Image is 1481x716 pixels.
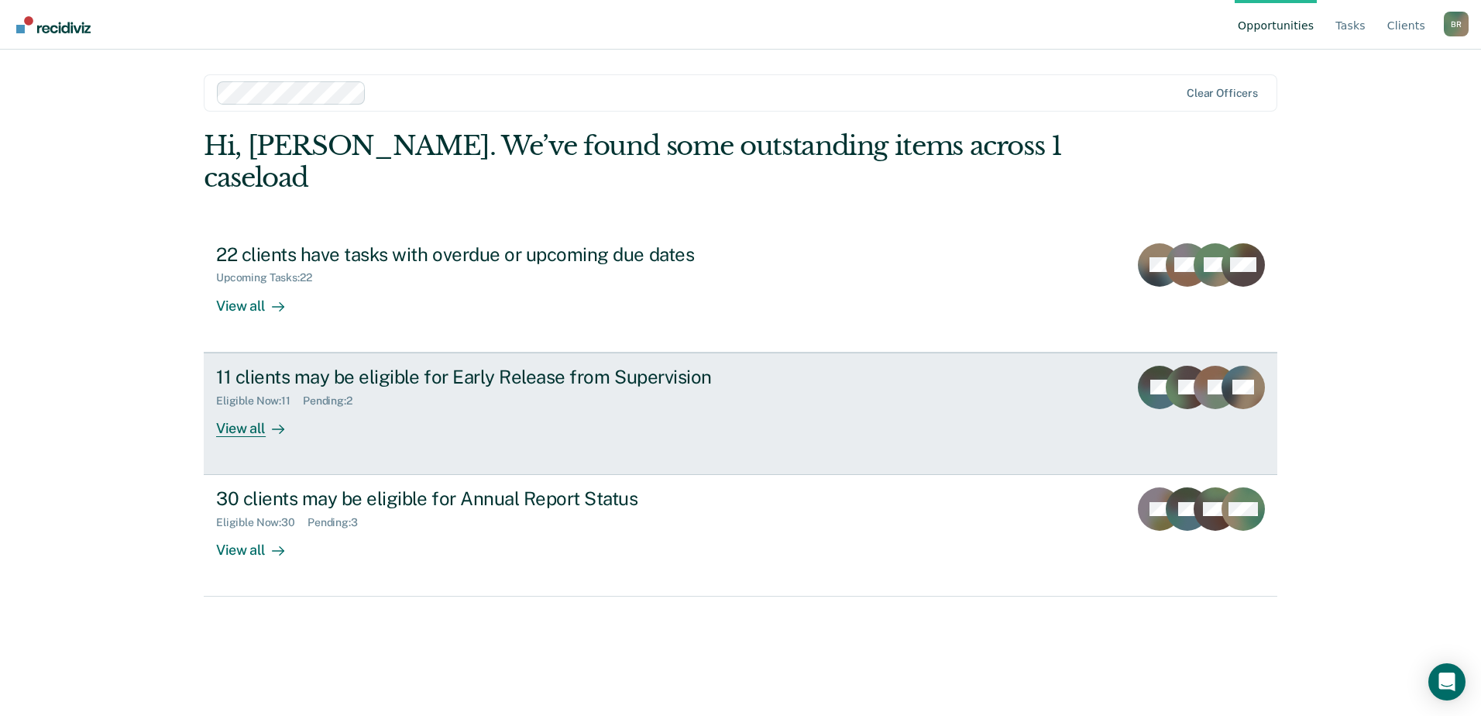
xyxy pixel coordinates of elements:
[216,529,303,559] div: View all
[216,394,303,408] div: Eligible Now : 11
[308,516,370,529] div: Pending : 3
[204,353,1277,475] a: 11 clients may be eligible for Early Release from SupervisionEligible Now:11Pending:2View all
[204,231,1277,353] a: 22 clients have tasks with overdue or upcoming due datesUpcoming Tasks:22View all
[1444,12,1469,36] div: B R
[216,366,760,388] div: 11 clients may be eligible for Early Release from Supervision
[216,407,303,437] div: View all
[16,16,91,33] img: Recidiviz
[204,475,1277,597] a: 30 clients may be eligible for Annual Report StatusEligible Now:30Pending:3View all
[216,516,308,529] div: Eligible Now : 30
[204,130,1063,194] div: Hi, [PERSON_NAME]. We’ve found some outstanding items across 1 caseload
[216,284,303,315] div: View all
[216,243,760,266] div: 22 clients have tasks with overdue or upcoming due dates
[1428,663,1466,701] div: Open Intercom Messenger
[216,271,325,284] div: Upcoming Tasks : 22
[303,394,365,408] div: Pending : 2
[1187,87,1258,100] div: Clear officers
[1444,12,1469,36] button: Profile dropdown button
[216,487,760,510] div: 30 clients may be eligible for Annual Report Status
